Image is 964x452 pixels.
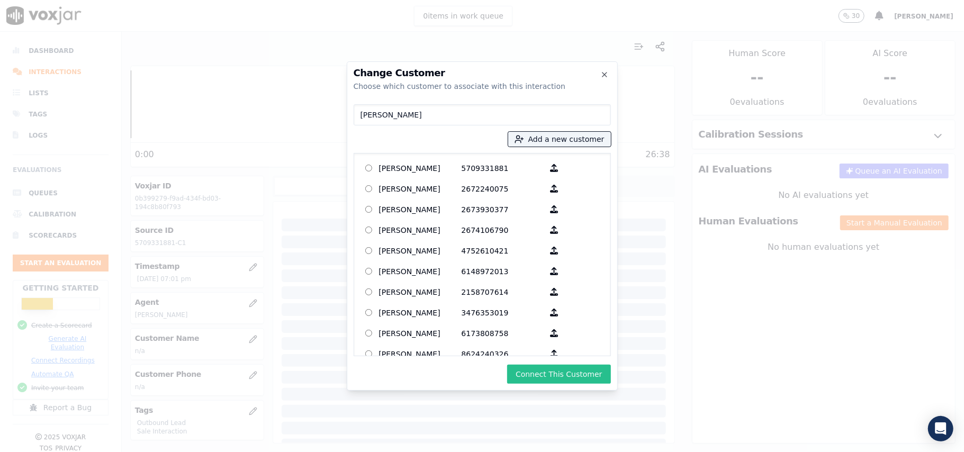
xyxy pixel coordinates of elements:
input: Search Customers [354,104,611,125]
p: 2158707614 [462,284,544,300]
p: 6148972013 [462,263,544,279]
input: [PERSON_NAME] 2673930377 [365,206,372,213]
input: [PERSON_NAME] 2158707614 [365,288,372,295]
p: [PERSON_NAME] [379,325,462,341]
button: [PERSON_NAME] 6173808758 [544,325,565,341]
p: [PERSON_NAME] [379,304,462,321]
h2: Change Customer [354,68,611,78]
p: 8624240326 [462,346,544,362]
button: [PERSON_NAME] 2672240075 [544,180,565,197]
input: [PERSON_NAME] 3476353019 [365,309,372,316]
p: 5709331881 [462,160,544,176]
input: [PERSON_NAME] 6173808758 [365,330,372,337]
button: Connect This Customer [507,365,610,384]
p: [PERSON_NAME] [379,160,462,176]
p: [PERSON_NAME] [379,180,462,197]
p: [PERSON_NAME] [379,263,462,279]
p: 2674106790 [462,222,544,238]
p: 6173808758 [462,325,544,341]
p: 2673930377 [462,201,544,218]
button: [PERSON_NAME] 4752610421 [544,242,565,259]
input: [PERSON_NAME] 8624240326 [365,350,372,357]
p: [PERSON_NAME] [379,201,462,218]
input: [PERSON_NAME] 2672240075 [365,185,372,192]
div: Open Intercom Messenger [928,416,953,441]
p: [PERSON_NAME] [379,242,462,259]
div: Choose which customer to associate with this interaction [354,81,611,92]
button: [PERSON_NAME] 8624240326 [544,346,565,362]
p: [PERSON_NAME] [379,284,462,300]
p: [PERSON_NAME] [379,222,462,238]
button: Add a new customer [508,132,611,147]
input: [PERSON_NAME] 5709331881 [365,165,372,171]
button: [PERSON_NAME] 3476353019 [544,304,565,321]
p: 3476353019 [462,304,544,321]
input: [PERSON_NAME] 2674106790 [365,227,372,233]
button: [PERSON_NAME] 2673930377 [544,201,565,218]
button: [PERSON_NAME] 2674106790 [544,222,565,238]
button: [PERSON_NAME] 6148972013 [544,263,565,279]
input: [PERSON_NAME] 6148972013 [365,268,372,275]
button: [PERSON_NAME] 2158707614 [544,284,565,300]
input: [PERSON_NAME] 4752610421 [365,247,372,254]
p: 4752610421 [462,242,544,259]
p: [PERSON_NAME] [379,346,462,362]
p: 2672240075 [462,180,544,197]
button: [PERSON_NAME] 5709331881 [544,160,565,176]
